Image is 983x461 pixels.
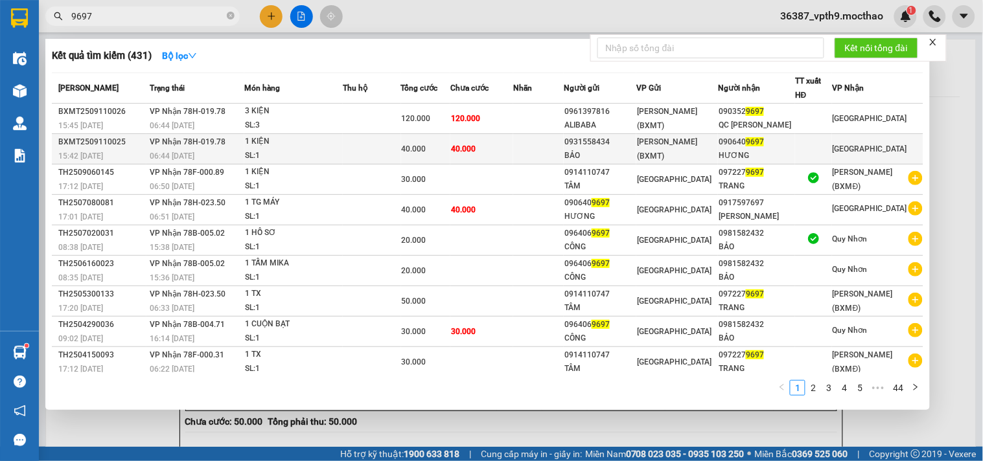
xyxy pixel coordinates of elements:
span: 17:01 [DATE] [58,212,103,221]
input: Nhập số tổng đài [597,38,824,58]
div: HƯƠNG [719,149,794,163]
span: 9697 [592,229,610,238]
div: CÔNG [564,271,636,284]
div: 0981582432 [719,257,794,271]
span: VP Nhận 78H-023.50 [150,289,226,298]
div: 1 TẤM MIKA [245,256,342,271]
span: notification [14,405,26,417]
div: TH2507080081 [58,196,146,210]
span: plus-circle [908,171,923,185]
img: logo-vxr [11,8,28,28]
li: Next Page [908,380,923,396]
span: 15:38 [DATE] [150,243,194,252]
img: warehouse-icon [13,52,27,65]
div: 0961397816 [564,105,636,118]
div: 0981582432 [719,227,794,240]
span: [PERSON_NAME] (BXMĐ) [833,168,893,191]
span: message [14,434,26,446]
div: SL: 1 [245,149,342,163]
li: Previous Page [774,380,790,396]
div: 097227 [719,348,794,362]
div: 0914110747 [564,287,636,301]
div: BẢO [719,332,794,345]
span: [PERSON_NAME] (BXMT) [637,137,697,161]
span: Chưa cước [450,84,489,93]
div: 096406 [564,227,636,240]
div: 0914110747 [564,166,636,179]
span: [GEOGRAPHIC_DATA] [637,297,711,306]
span: plus-circle [908,293,923,307]
input: Tìm tên, số ĐT hoặc mã đơn [71,9,224,23]
span: 06:50 [DATE] [150,182,194,191]
div: BXMT2509110026 [58,105,146,118]
div: 1 KIỆN [245,165,342,179]
div: SL: 1 [245,240,342,254]
span: 20.000 [402,236,426,245]
span: 40.000 [402,144,426,153]
div: 0981582432 [719,318,794,332]
span: close [929,38,938,47]
span: 9697 [746,107,764,116]
span: 15:45 [DATE] [58,121,103,130]
span: 09:02 [DATE] [58,334,103,343]
span: [GEOGRAPHIC_DATA] [637,357,711,366]
span: VP Nhận 78B-004.71 [150,320,225,329]
li: 44 [888,380,908,396]
div: TH2505300133 [58,287,146,301]
img: warehouse-icon [13,84,27,98]
span: plus-circle [908,201,923,216]
span: 06:44 [DATE] [150,152,194,161]
div: 1 CUỘN BẠT [245,317,342,332]
a: 3 [822,381,836,395]
img: warehouse-icon [13,346,27,359]
div: BẢO [719,240,794,254]
li: Next 5 Pages [868,380,888,396]
span: 20.000 [402,266,426,275]
span: 17:12 [DATE] [58,182,103,191]
span: 9697 [746,137,764,146]
span: [GEOGRAPHIC_DATA] [637,266,711,275]
span: TT xuất HĐ [795,76,821,100]
span: 30.000 [402,357,426,366]
div: TH2509060145 [58,166,146,179]
span: 40.000 [451,144,476,153]
a: 5 [853,381,867,395]
span: [PERSON_NAME] (BXMĐ) [833,350,893,374]
div: TÂM [564,179,636,193]
div: 096406 [564,257,636,271]
span: Người nhận [718,84,760,93]
span: 15:36 [DATE] [150,273,194,282]
span: plus-circle [908,323,923,337]
div: 1 TX [245,287,342,301]
div: TH2506160023 [58,257,146,271]
div: 097227 [719,166,794,179]
span: Quy Nhơn [833,234,868,243]
span: Kết nối tổng đài [845,41,908,55]
div: ALIBABA [564,118,636,132]
span: VP Nhận 78H-019.78 [150,137,226,146]
span: right [912,383,919,391]
span: Quy Nhơn [833,265,868,274]
div: SL: 1 [245,301,342,315]
div: 1 TG MÁY [245,196,342,210]
span: close-circle [227,10,235,23]
span: 120.000 [451,114,480,123]
div: 0931558434 [564,135,636,149]
div: 1 KIỆN [245,135,342,149]
span: 9697 [746,289,764,298]
li: 4 [837,380,852,396]
li: 1 [790,380,805,396]
div: 090640 [719,135,794,149]
div: SL: 1 [245,332,342,346]
span: VP Nhận 78H-023.50 [150,198,226,207]
span: Trạng thái [150,84,185,93]
span: 08:38 [DATE] [58,243,103,252]
span: [PERSON_NAME] (BXMĐ) [833,289,893,313]
span: 16:14 [DATE] [150,334,194,343]
span: [GEOGRAPHIC_DATA] [833,114,907,123]
div: TH2504290036 [58,318,146,332]
span: 06:44 [DATE] [150,121,194,130]
span: 06:33 [DATE] [150,304,194,313]
div: TÂM [564,362,636,376]
span: left [778,383,786,391]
